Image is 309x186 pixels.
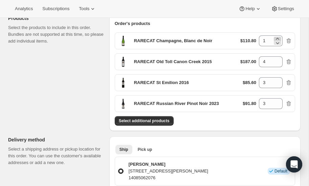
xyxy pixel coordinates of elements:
[79,6,89,11] span: Tools
[118,35,129,46] span: Default Title
[115,116,174,126] button: Select additional products
[240,58,256,65] p: $187.00
[138,147,152,152] span: Pick up
[11,4,37,14] button: Analytics
[243,79,256,86] p: $85.60
[235,4,265,14] button: Help
[243,100,256,107] p: $91.80
[129,175,208,181] p: 14085062076
[15,6,33,11] span: Analytics
[118,98,129,109] span: Default Title
[240,37,256,44] p: $110.80
[38,4,73,14] button: Subscriptions
[118,77,129,88] span: Default Title
[119,147,128,152] span: Ship
[8,24,104,45] p: Select the products to include in this order. Bundles are not supported at this time, so please a...
[267,4,298,14] button: Settings
[75,4,100,14] button: Tools
[119,118,170,124] span: Select additional products
[286,156,302,172] div: Open Intercom Messenger
[278,6,294,11] span: Settings
[115,21,150,26] span: Order's products
[118,56,129,67] span: Default Title
[42,6,69,11] span: Subscriptions
[134,37,213,44] p: RARECAT Champagne, Blanc de Noir
[129,168,208,175] p: [STREET_ADDRESS][PERSON_NAME]
[134,58,212,65] p: RARECAT Old Toll Canon Creek 2015
[8,146,104,166] p: Select a shipping address or pickup location for this order. You can use the customer's available...
[8,136,104,143] p: Delivery method
[274,168,287,174] span: Default
[134,79,189,86] p: RARECAT St Emilion 2016
[245,6,255,11] span: Help
[129,161,208,168] p: [PERSON_NAME]
[134,100,219,107] p: RARECAT Russian River Pinot Noir 2023
[8,15,104,22] p: Products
